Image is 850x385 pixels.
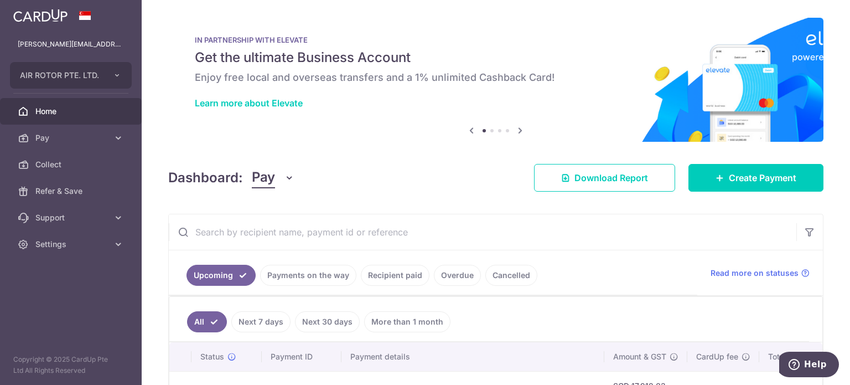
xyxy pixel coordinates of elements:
[688,164,823,192] a: Create Payment
[361,265,429,286] a: Recipient paid
[711,268,810,279] a: Read more on statuses
[35,159,108,170] span: Collect
[186,265,256,286] a: Upcoming
[10,62,132,89] button: AIR ROTOR PTE. LTD.
[364,311,450,332] a: More than 1 month
[200,351,224,362] span: Status
[168,168,243,188] h4: Dashboard:
[613,351,666,362] span: Amount & GST
[696,351,738,362] span: CardUp fee
[779,352,839,379] iframe: Opens a widget where you can find more information
[35,106,108,117] span: Home
[35,186,108,197] span: Refer & Save
[18,39,124,50] p: [PERSON_NAME][EMAIL_ADDRESS][PERSON_NAME][DOMAIN_NAME]
[195,71,797,84] h6: Enjoy free local and overseas transfers and a 1% unlimited Cashback Card!
[534,164,675,192] a: Download Report
[252,167,294,188] button: Pay
[260,265,356,286] a: Payments on the way
[195,35,797,44] p: IN PARTNERSHIP WITH ELEVATE
[768,351,805,362] span: Total amt.
[434,265,481,286] a: Overdue
[262,342,341,371] th: Payment ID
[187,311,227,332] a: All
[35,212,108,223] span: Support
[195,49,797,66] h5: Get the ultimate Business Account
[729,171,796,184] span: Create Payment
[169,214,796,250] input: Search by recipient name, payment id or reference
[574,171,648,184] span: Download Report
[35,239,108,250] span: Settings
[168,18,823,142] img: Renovation banner
[295,311,360,332] a: Next 30 days
[195,97,303,109] a: Learn more about Elevate
[231,311,291,332] a: Next 7 days
[13,9,68,22] img: CardUp
[252,167,275,188] span: Pay
[341,342,604,371] th: Payment details
[35,132,108,143] span: Pay
[20,70,102,81] span: AIR ROTOR PTE. LTD.
[711,268,799,279] span: Read more on statuses
[485,265,537,286] a: Cancelled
